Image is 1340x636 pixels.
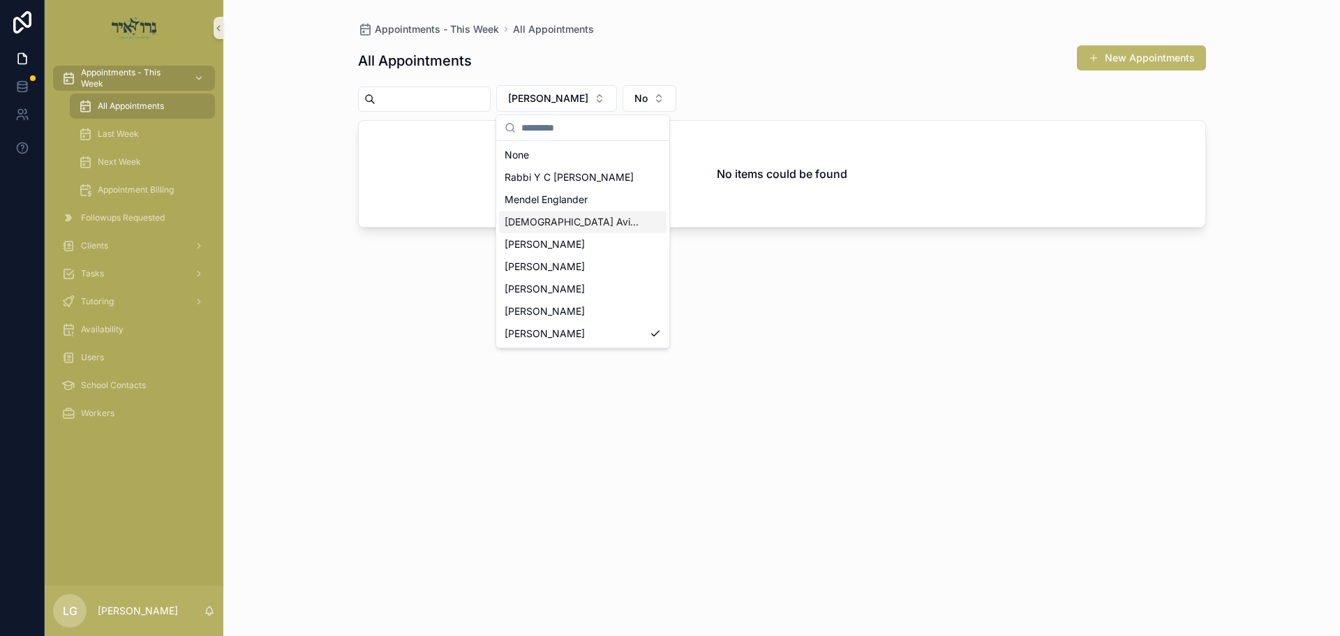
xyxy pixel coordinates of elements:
a: Next Week [70,149,215,175]
span: [PERSON_NAME] [505,260,585,274]
span: Clients [81,240,108,251]
span: Last Week [98,128,139,140]
button: New Appointments [1077,45,1206,71]
span: [DEMOGRAPHIC_DATA] Avigder [PERSON_NAME] [505,215,644,229]
a: All Appointments [70,94,215,119]
button: Select Button [496,85,617,112]
a: Appointments - This Week [358,22,499,36]
div: Suggestions [496,141,669,348]
span: Followups Requested [81,212,165,223]
span: [PERSON_NAME] [508,91,588,105]
span: Appointments - This Week [81,67,183,89]
span: LG [63,602,77,619]
h2: No items could be found [717,165,847,182]
a: All Appointments [513,22,594,36]
a: Workers [53,401,215,426]
a: Last Week [70,121,215,147]
h1: All Appointments [358,51,472,71]
span: Appointments - This Week [375,22,499,36]
a: Users [53,345,215,370]
span: [PERSON_NAME] [505,282,585,296]
p: [PERSON_NAME] [98,604,178,618]
a: Followups Requested [53,205,215,230]
a: Clients [53,233,215,258]
span: Tasks [81,268,104,279]
span: [PERSON_NAME] [505,304,585,318]
span: [PERSON_NAME] [505,327,585,341]
span: Rabbi Y C [PERSON_NAME] [505,170,634,184]
div: None [499,144,667,166]
a: Availability [53,317,215,342]
img: App logo [112,17,157,39]
span: Tutoring [81,296,114,307]
button: Select Button [623,85,676,112]
a: Appointments - This Week [53,66,215,91]
span: All Appointments [98,101,164,112]
span: No [634,91,648,105]
span: [PERSON_NAME] [505,237,585,251]
span: Workers [81,408,114,419]
span: Mendel Englander [505,193,588,207]
span: School Contacts [81,380,146,391]
a: Appointment Billing [70,177,215,202]
span: Appointment Billing [98,184,174,195]
span: Next Week [98,156,141,168]
a: Tutoring [53,289,215,314]
span: Availability [81,324,124,335]
div: scrollable content [45,56,223,444]
span: Users [81,352,104,363]
a: School Contacts [53,373,215,398]
a: Tasks [53,261,215,286]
